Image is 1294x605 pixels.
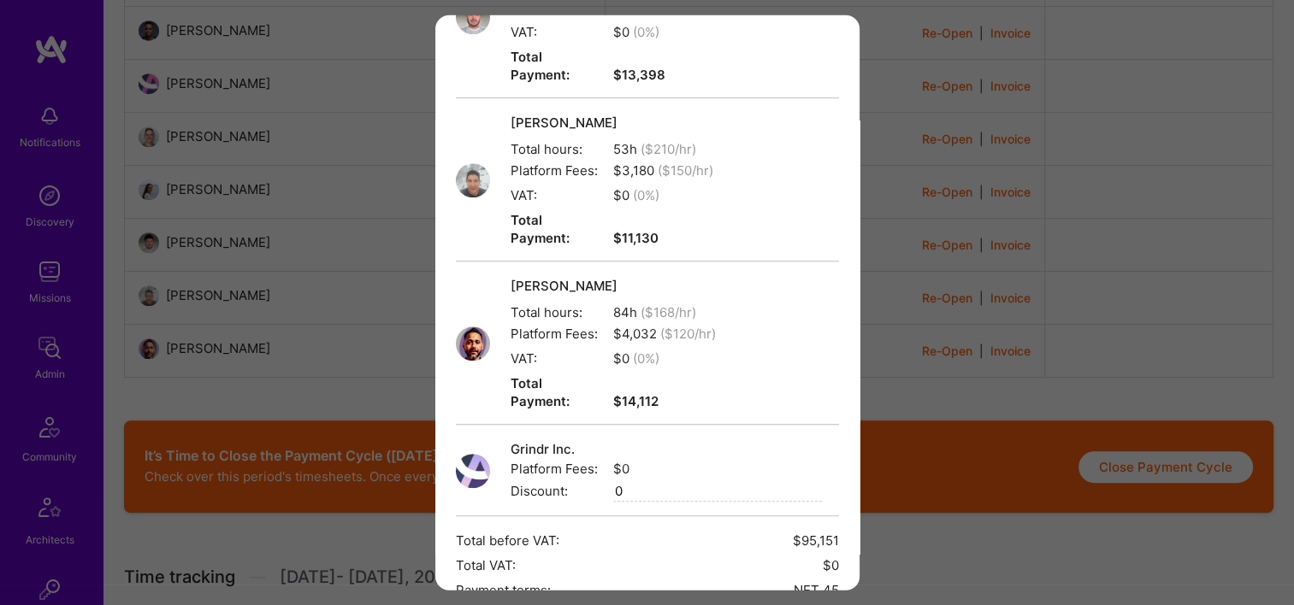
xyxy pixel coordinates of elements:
[435,15,860,590] div: modal
[660,326,716,342] span: ($ 120 /hr)
[511,482,603,500] span: Discount:
[511,393,659,409] strong: $14,112
[511,140,603,158] span: Total hours:
[511,277,716,295] span: [PERSON_NAME]
[511,303,716,321] span: 84h
[511,325,603,343] span: Platform Fees:
[456,581,551,599] span: Payment terms:
[456,454,490,488] img: User Avatar
[511,325,716,343] span: $ 4,032
[641,304,696,320] span: ($ 168 /hr)
[511,48,603,84] span: Total Payment:
[511,23,603,41] span: VAT:
[456,556,516,574] span: Total VAT:
[633,350,659,367] span: ( 0 %)
[511,186,713,204] span: $0
[633,24,659,40] span: ( 0 %)
[511,140,713,158] span: 53h
[511,186,603,204] span: VAT:
[511,162,713,179] span: $ 3,180
[511,114,713,132] span: [PERSON_NAME]
[511,440,822,458] span: Grindr Inc.
[658,162,713,179] span: ($ 150 /hr)
[511,67,665,83] strong: $13,398
[511,211,603,247] span: Total Payment:
[511,162,603,179] span: Platform Fees:
[633,187,659,203] span: ( 0 %)
[456,532,559,549] span: Total before VAT:
[511,303,603,321] span: Total hours:
[511,460,603,478] span: Platform Fees:
[511,23,714,41] span: $0
[511,374,603,410] span: Total Payment:
[511,230,659,246] strong: $11,130
[511,460,822,478] span: $0
[641,141,696,157] span: ($ 210 /hr)
[456,326,490,361] img: User Avatar
[794,581,839,599] span: NET 45
[823,556,839,574] span: $0
[511,349,603,367] span: VAT:
[511,349,716,367] span: $0
[456,163,490,197] img: User Avatar
[793,532,839,549] span: $95,151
